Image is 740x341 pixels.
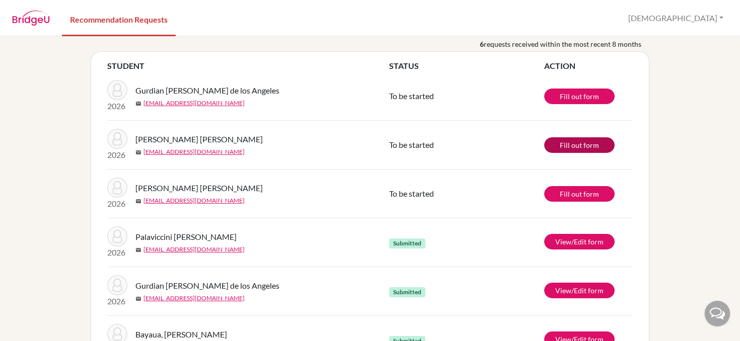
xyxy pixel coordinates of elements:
[23,7,44,16] span: Help
[107,246,127,259] p: 2026
[143,196,245,205] a: [EMAIL_ADDRESS][DOMAIN_NAME]
[480,39,484,49] b: 6
[389,287,425,297] span: Submitted
[135,296,141,302] span: mail
[135,198,141,204] span: mail
[62,2,176,36] a: Recommendation Requests
[143,294,245,303] a: [EMAIL_ADDRESS][DOMAIN_NAME]
[484,39,641,49] span: requests received within the most recent 8 months
[143,99,245,108] a: [EMAIL_ADDRESS][DOMAIN_NAME]
[143,147,245,156] a: [EMAIL_ADDRESS][DOMAIN_NAME]
[107,60,389,72] th: STUDENT
[135,247,141,253] span: mail
[135,182,263,194] span: [PERSON_NAME] [PERSON_NAME]
[624,9,728,28] button: [DEMOGRAPHIC_DATA]
[544,60,633,72] th: ACTION
[143,245,245,254] a: [EMAIL_ADDRESS][DOMAIN_NAME]
[135,84,279,97] span: Gurdian [PERSON_NAME] de los Angeles
[135,101,141,107] span: mail
[135,328,227,340] span: Bayaua, [PERSON_NAME]
[135,133,263,145] span: [PERSON_NAME] [PERSON_NAME]
[107,149,127,161] p: 2026
[135,231,237,243] span: Palaviccini [PERSON_NAME]
[107,275,127,295] img: Gurdian Tercero, Keymi de los Angeles
[107,226,127,246] img: Palaviccini Valdivia, Alessandra Dariel
[135,149,141,155] span: mail
[544,137,615,153] a: Fill out form
[107,129,127,149] img: Coloma Martinez, Mia
[107,295,127,307] p: 2026
[389,60,544,72] th: STATUS
[544,89,615,104] a: Fill out form
[107,80,127,100] img: Gurdian Tercero, Keymi de los Angeles
[544,234,615,249] a: View/Edit form
[107,198,127,210] p: 2026
[389,238,425,248] span: Submitted
[135,280,279,292] span: Gurdian [PERSON_NAME] de los Angeles
[389,91,434,101] span: To be started
[389,140,434,149] span: To be started
[544,186,615,202] a: Fill out form
[107,178,127,198] img: Coloma Martinez, Mia
[12,11,50,26] img: BridgeU logo
[389,189,434,198] span: To be started
[107,100,127,112] p: 2026
[544,283,615,298] a: View/Edit form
